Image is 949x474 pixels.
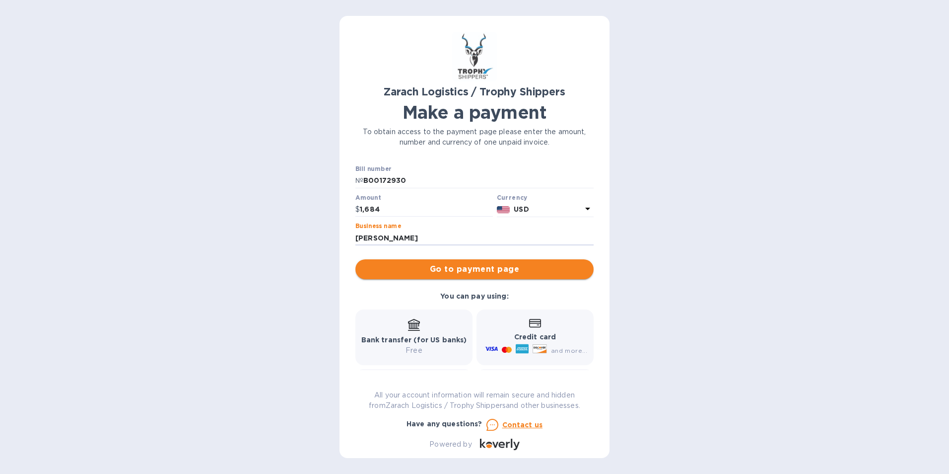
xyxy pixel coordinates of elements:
[361,336,467,344] b: Bank transfer (for US banks)
[514,205,529,213] b: USD
[355,102,594,123] h1: Make a payment
[363,173,594,188] input: Enter bill number
[355,224,401,230] label: Business name
[355,175,363,186] p: №
[355,166,391,172] label: Bill number
[361,345,467,356] p: Free
[355,204,360,215] p: $
[355,195,381,201] label: Amount
[497,194,528,201] b: Currency
[502,421,543,429] u: Contact us
[440,292,508,300] b: You can pay using:
[514,333,556,341] b: Credit card
[407,420,482,428] b: Have any questions?
[551,347,587,354] span: and more...
[429,439,472,450] p: Powered by
[360,202,493,217] input: 0.00
[355,259,594,279] button: Go to payment page
[355,127,594,148] p: To obtain access to the payment page please enter the amount, number and currency of one unpaid i...
[355,390,594,411] p: All your account information will remain secure and hidden from Zarach Logistics / Trophy Shipper...
[363,263,586,275] span: Go to payment page
[384,85,565,98] b: Zarach Logistics / Trophy Shippers
[355,231,594,245] input: Enter business name
[497,206,510,213] img: USD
